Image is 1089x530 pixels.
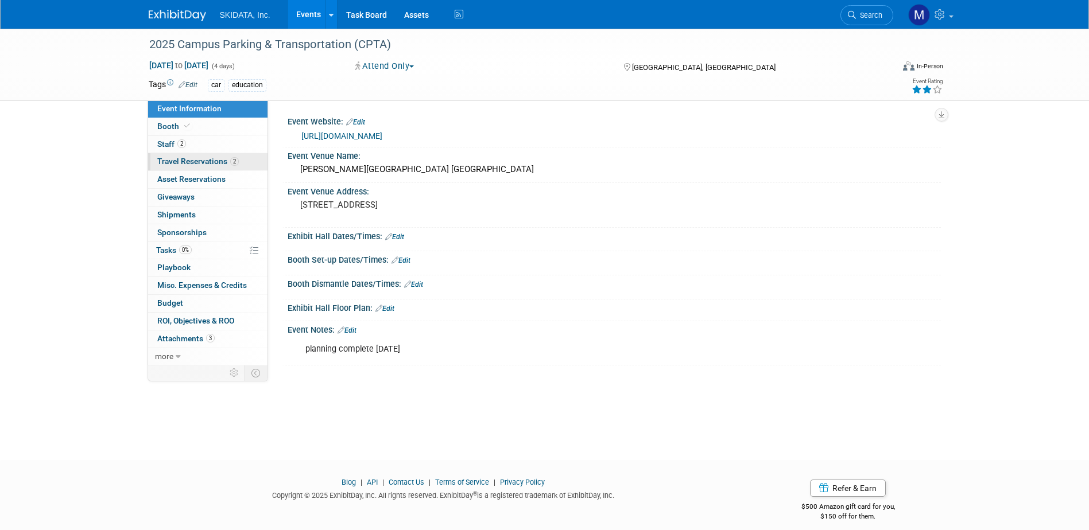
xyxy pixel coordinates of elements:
[148,206,268,224] a: Shipments
[157,104,222,113] span: Event Information
[148,153,268,170] a: Travel Reservations2
[157,139,186,149] span: Staff
[157,228,207,237] span: Sponsorships
[826,60,944,77] div: Event Format
[148,295,268,312] a: Budget
[148,189,268,206] a: Giveaways
[157,122,192,131] span: Booth
[389,478,424,486] a: Contact Us
[211,63,235,70] span: (4 days)
[148,259,268,276] a: Playbook
[157,316,234,325] span: ROI, Objectives & ROO
[206,334,215,342] span: 3
[342,478,356,486] a: Blog
[300,200,547,210] pre: [STREET_ADDRESS]
[179,245,192,254] span: 0%
[301,131,382,141] a: [URL][DOMAIN_NAME]
[296,161,932,178] div: [PERSON_NAME][GEOGRAPHIC_DATA] [GEOGRAPHIC_DATA]
[157,280,247,290] span: Misc. Expenses & Credits
[473,490,477,497] sup: ®
[148,242,268,259] a: Tasks0%
[912,79,943,84] div: Event Rating
[288,228,941,243] div: Exhibit Hall Dates/Times:
[385,233,404,241] a: Edit
[288,321,941,336] div: Event Notes:
[157,157,239,166] span: Travel Reservations
[148,224,268,241] a: Sponsorships
[244,365,268,380] td: Toggle Event Tabs
[404,280,423,289] a: Edit
[375,305,394,313] a: Edit
[810,480,886,497] a: Refer & Earn
[288,147,941,162] div: Event Venue Name:
[173,61,184,70] span: to
[148,313,268,330] a: ROI, Objectives & ROO
[148,118,268,135] a: Booth
[149,10,206,21] img: ExhibitDay
[228,79,266,91] div: education
[755,494,941,521] div: $500 Amazon gift card for you,
[156,245,192,255] span: Tasks
[435,478,489,486] a: Terms of Service
[157,192,195,201] span: Giveaways
[148,277,268,294] a: Misc. Expenses & Credits
[338,326,356,334] a: Edit
[856,11,882,20] span: Search
[148,348,268,365] a: more
[230,157,239,166] span: 2
[288,183,941,197] div: Event Venue Address:
[148,100,268,118] a: Event Information
[288,113,941,128] div: Event Website:
[916,62,943,71] div: In-Person
[908,4,930,26] img: Malloy Pohrer
[177,139,186,148] span: 2
[184,123,190,129] i: Booth reservation complete
[392,256,410,264] a: Edit
[288,275,941,290] div: Booth Dismantle Dates/Times:
[149,488,739,501] div: Copyright © 2025 ExhibitDay, Inc. All rights reserved. ExhibitDay is a registered trademark of Ex...
[491,478,498,486] span: |
[288,299,941,314] div: Exhibit Hall Floor Plan:
[379,478,387,486] span: |
[903,61,914,71] img: Format-Inperson.png
[755,512,941,521] div: $150 off for them.
[157,334,215,343] span: Attachments
[367,478,378,486] a: API
[149,60,209,71] span: [DATE] [DATE]
[840,5,893,25] a: Search
[148,330,268,348] a: Attachments3
[145,34,876,55] div: 2025 Campus Parking & Transportation (CPTA)
[157,298,183,307] span: Budget
[220,10,270,20] span: SKIDATA, Inc.
[155,352,173,361] span: more
[179,81,197,89] a: Edit
[208,79,224,91] div: car
[346,118,365,126] a: Edit
[157,263,191,272] span: Playbook
[224,365,245,380] td: Personalize Event Tab Strip
[157,210,196,219] span: Shipments
[297,338,815,361] div: planning complete [DATE]
[148,171,268,188] a: Asset Reservations
[500,478,545,486] a: Privacy Policy
[632,63,776,72] span: [GEOGRAPHIC_DATA], [GEOGRAPHIC_DATA]
[288,251,941,266] div: Booth Set-up Dates/Times:
[148,136,268,153] a: Staff2
[157,174,226,184] span: Asset Reservations
[358,478,365,486] span: |
[351,60,418,72] button: Attend Only
[426,478,433,486] span: |
[149,79,197,92] td: Tags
